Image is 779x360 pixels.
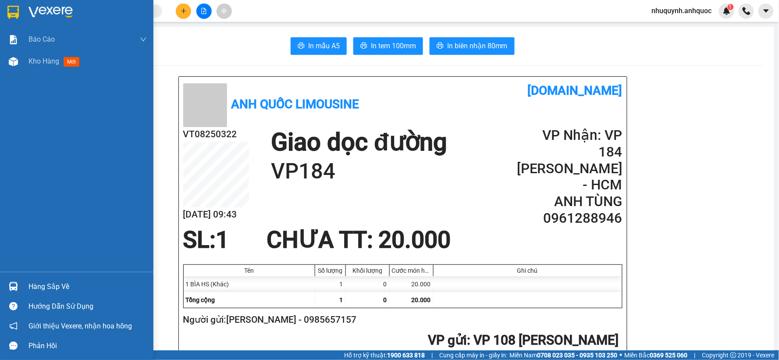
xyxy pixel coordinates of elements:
[186,267,313,274] div: Tên
[645,5,719,16] span: nhuquynh.anhquoc
[261,227,456,253] div: CHƯA TT : 20.000
[758,4,774,19] button: caret-down
[28,321,132,331] span: Giới thiệu Vexere, nhận hoa hồng
[730,352,736,358] span: copyright
[360,42,367,50] span: printer
[728,4,734,10] sup: 1
[392,267,431,274] div: Cước món hàng
[762,7,770,15] span: caret-down
[412,296,431,303] span: 20.000
[28,34,55,45] span: Báo cáo
[308,40,340,51] span: In mẫu A5
[447,40,508,51] span: In biên nhận 80mm
[4,4,127,37] li: Anh Quốc Limousine
[9,302,18,310] span: question-circle
[9,282,18,291] img: warehouse-icon
[510,350,618,360] span: Miền Nam
[181,8,187,14] span: plus
[387,352,425,359] strong: 1900 633 818
[620,353,622,357] span: ⚪️
[431,350,433,360] span: |
[28,339,147,353] div: Phản hồi
[271,157,447,185] h1: VP184
[537,352,618,359] strong: 0708 023 035 - 0935 103 250
[723,7,731,15] img: icon-new-feature
[140,36,147,43] span: down
[60,47,117,76] li: VP VP 184 [PERSON_NAME] - HCM
[64,57,79,67] span: mới
[428,332,467,348] span: VP gửi
[176,4,191,19] button: plus
[625,350,688,360] span: Miền Bắc
[439,350,508,360] span: Cung cấp máy in - giấy in:
[344,350,425,360] span: Hỗ trợ kỹ thuật:
[384,296,387,303] span: 0
[340,296,343,303] span: 1
[183,313,619,327] h2: Người gửi: [PERSON_NAME] - 0985657157
[437,42,444,50] span: printer
[390,276,434,292] div: 20.000
[28,300,147,313] div: Hướng dẫn sử dụng
[183,127,249,142] h2: VT08250322
[694,350,696,360] span: |
[353,37,423,55] button: printerIn tem 100mm
[517,127,622,193] h2: VP Nhận: VP 184 [PERSON_NAME] - HCM
[201,8,207,14] span: file-add
[183,226,216,253] span: SL:
[9,35,18,44] img: solution-icon
[346,276,390,292] div: 0
[430,37,515,55] button: printerIn biên nhận 80mm
[184,276,315,292] div: 1 BÌA HS (Khác)
[348,267,387,274] div: Khối lượng
[7,6,19,19] img: logo-vxr
[28,280,147,293] div: Hàng sắp về
[436,267,620,274] div: Ghi chú
[217,4,232,19] button: aim
[183,207,249,222] h2: [DATE] 09:43
[317,267,343,274] div: Số lượng
[221,8,227,14] span: aim
[271,127,447,157] h1: Giao dọc đường
[291,37,347,55] button: printerIn mẫu A5
[517,193,622,210] h2: ANH TÙNG
[743,7,751,15] img: phone-icon
[9,342,18,350] span: message
[517,210,622,227] h2: 0961288946
[196,4,212,19] button: file-add
[9,322,18,330] span: notification
[216,226,229,253] span: 1
[9,57,18,66] img: warehouse-icon
[4,47,60,67] li: VP VP 108 [PERSON_NAME]
[183,331,619,349] h2: : VP 108 [PERSON_NAME]
[528,83,622,98] b: [DOMAIN_NAME]
[298,42,305,50] span: printer
[28,57,59,65] span: Kho hàng
[231,97,359,111] b: Anh Quốc Limousine
[186,296,215,303] span: Tổng cộng
[650,352,688,359] strong: 0369 525 060
[315,276,346,292] div: 1
[371,40,416,51] span: In tem 100mm
[729,4,732,10] span: 1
